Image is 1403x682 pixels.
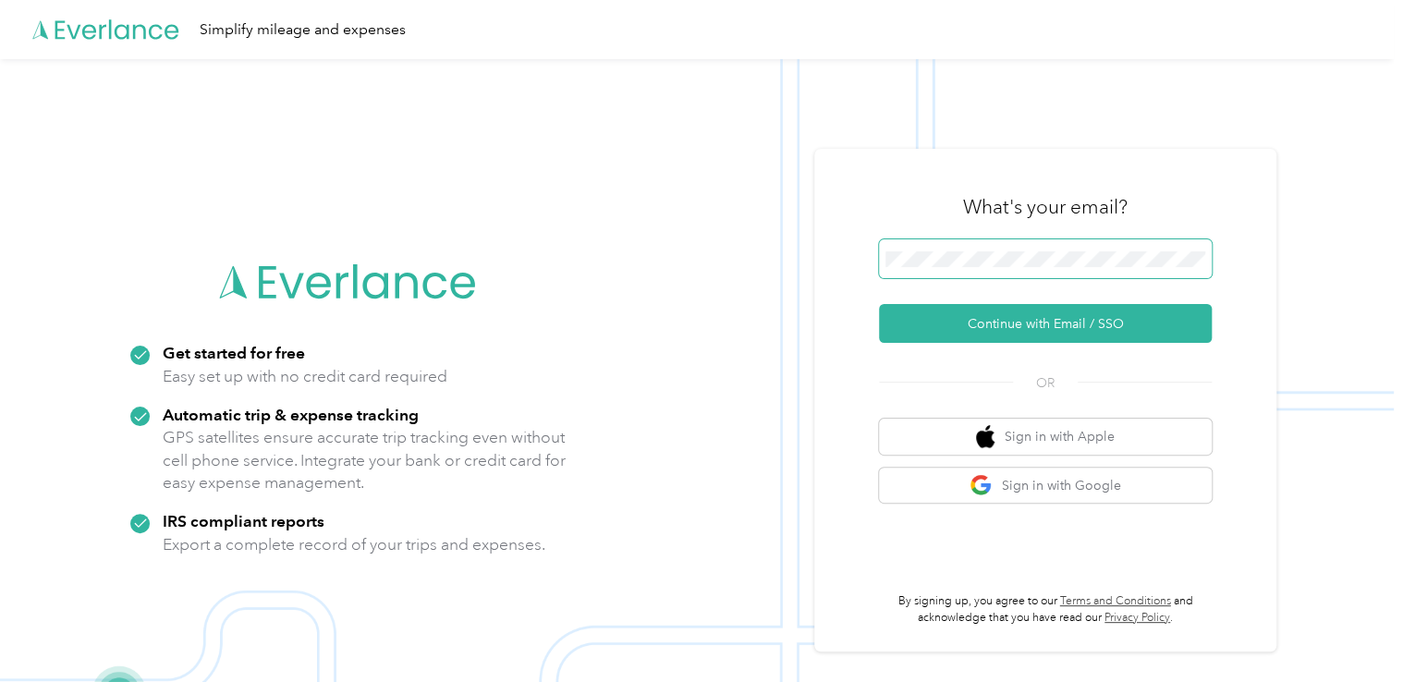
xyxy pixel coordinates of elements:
strong: IRS compliant reports [163,511,324,530]
strong: Get started for free [163,343,305,362]
button: google logoSign in with Google [879,468,1212,504]
p: By signing up, you agree to our and acknowledge that you have read our . [879,593,1212,626]
a: Terms and Conditions [1060,594,1171,608]
button: apple logoSign in with Apple [879,419,1212,455]
p: GPS satellites ensure accurate trip tracking even without cell phone service. Integrate your bank... [163,426,567,494]
span: OR [1013,373,1078,393]
div: Simplify mileage and expenses [200,18,406,42]
img: apple logo [976,425,994,448]
h3: What's your email? [963,194,1128,220]
img: google logo [970,474,993,497]
a: Privacy Policy [1104,611,1170,625]
p: Export a complete record of your trips and expenses. [163,533,545,556]
button: Continue with Email / SSO [879,304,1212,343]
strong: Automatic trip & expense tracking [163,405,419,424]
p: Easy set up with no credit card required [163,365,447,388]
